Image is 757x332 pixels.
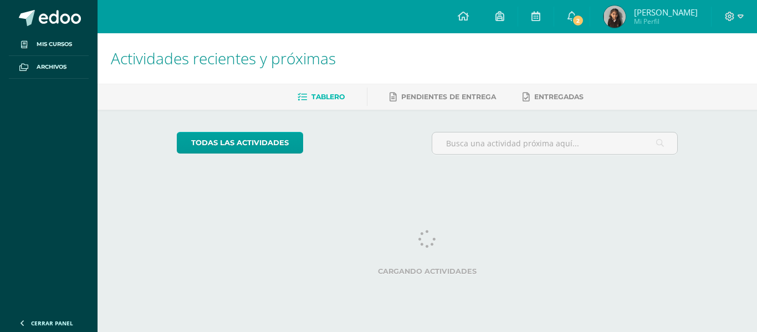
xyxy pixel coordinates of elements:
span: Actividades recientes y próximas [111,48,336,69]
a: todas las Actividades [177,132,303,154]
span: Cerrar panel [31,319,73,327]
a: Entregadas [523,88,584,106]
span: Tablero [311,93,345,101]
span: Mis cursos [37,40,72,49]
img: f7ce00fe3bad6b944b4d6301e2fe44ec.png [603,6,626,28]
a: Pendientes de entrega [390,88,496,106]
span: Archivos [37,63,67,71]
span: Mi Perfil [634,17,698,26]
span: [PERSON_NAME] [634,7,698,18]
span: 2 [572,14,584,27]
span: Entregadas [534,93,584,101]
span: Pendientes de entrega [401,93,496,101]
a: Tablero [298,88,345,106]
a: Mis cursos [9,33,89,56]
label: Cargando actividades [177,267,678,275]
input: Busca una actividad próxima aquí... [432,132,678,154]
a: Archivos [9,56,89,79]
